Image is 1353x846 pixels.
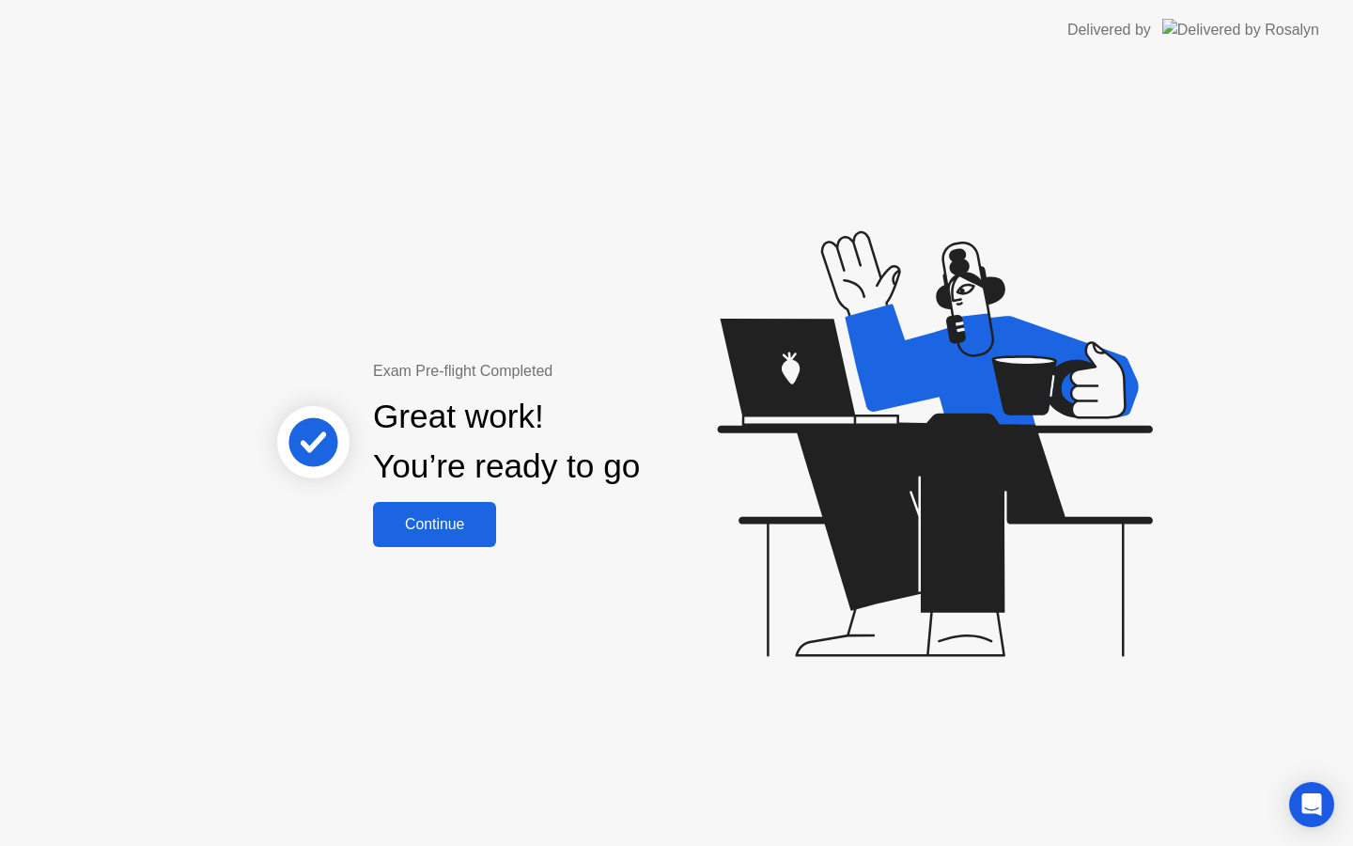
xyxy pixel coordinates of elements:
div: Continue [379,516,490,533]
div: Delivered by [1067,19,1151,41]
button: Continue [373,502,496,547]
div: Open Intercom Messenger [1289,782,1334,827]
div: Great work! You’re ready to go [373,392,640,492]
div: Exam Pre-flight Completed [373,360,761,383]
img: Delivered by Rosalyn [1162,19,1319,40]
